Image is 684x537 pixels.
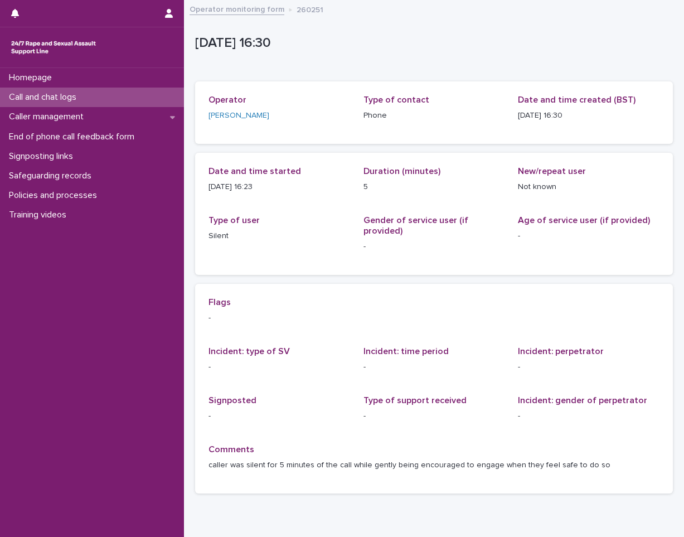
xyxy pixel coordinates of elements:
p: Safeguarding records [4,171,100,181]
p: 5 [363,181,505,193]
span: New/repeat user [518,167,586,176]
p: Call and chat logs [4,92,85,103]
p: End of phone call feedback form [4,132,143,142]
img: rhQMoQhaT3yELyF149Cw [9,36,98,59]
span: Signposted [208,396,256,405]
p: - [363,361,505,373]
p: Caller management [4,112,93,122]
p: - [208,312,659,324]
p: - [518,410,659,422]
span: Date and time started [208,167,301,176]
p: Silent [208,230,350,242]
a: Operator monitoring form [190,2,284,15]
p: Training videos [4,210,75,220]
span: Type of user [208,216,260,225]
p: - [518,361,659,373]
span: Incident: type of SV [208,347,290,356]
span: Incident: time period [363,347,449,356]
p: [DATE] 16:30 [195,35,668,51]
p: caller was silent for 5 minutes of the call while gently being encouraged to engage when they fee... [208,459,659,471]
p: [DATE] 16:23 [208,181,350,193]
p: Policies and processes [4,190,106,201]
span: Type of support received [363,396,467,405]
span: Incident: gender of perpetrator [518,396,647,405]
p: Homepage [4,72,61,83]
p: 260251 [297,3,323,15]
span: Comments [208,445,254,454]
p: [DATE] 16:30 [518,110,659,122]
p: - [208,410,350,422]
span: Age of service user (if provided) [518,216,650,225]
span: Date and time created (BST) [518,95,636,104]
p: - [363,241,505,253]
span: Incident: perpetrator [518,347,604,356]
span: Type of contact [363,95,429,104]
p: Phone [363,110,505,122]
span: Duration (minutes) [363,167,440,176]
p: - [208,361,350,373]
a: [PERSON_NAME] [208,110,269,122]
p: - [363,410,505,422]
span: Gender of service user (if provided) [363,216,468,235]
span: Operator [208,95,246,104]
span: Flags [208,298,231,307]
p: - [518,230,659,242]
p: Not known [518,181,659,193]
p: Signposting links [4,151,82,162]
